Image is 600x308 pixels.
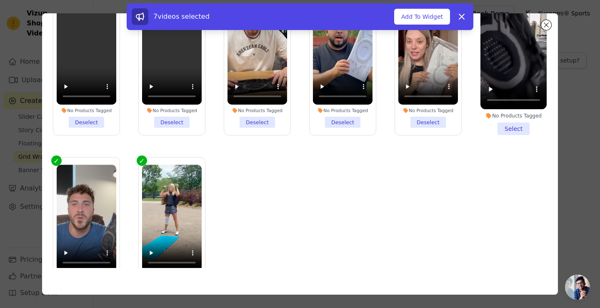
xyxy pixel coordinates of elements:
div: No Products Tagged [313,108,372,113]
div: No Products Tagged [142,108,202,113]
div: No Products Tagged [227,108,287,113]
span: 7 videos selected [153,13,210,20]
div: No Products Tagged [480,113,547,119]
div: 开放式聊天 [565,275,590,300]
div: No Products Tagged [57,108,116,113]
button: Add To Widget [394,9,450,25]
div: No Products Tagged [398,108,458,113]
